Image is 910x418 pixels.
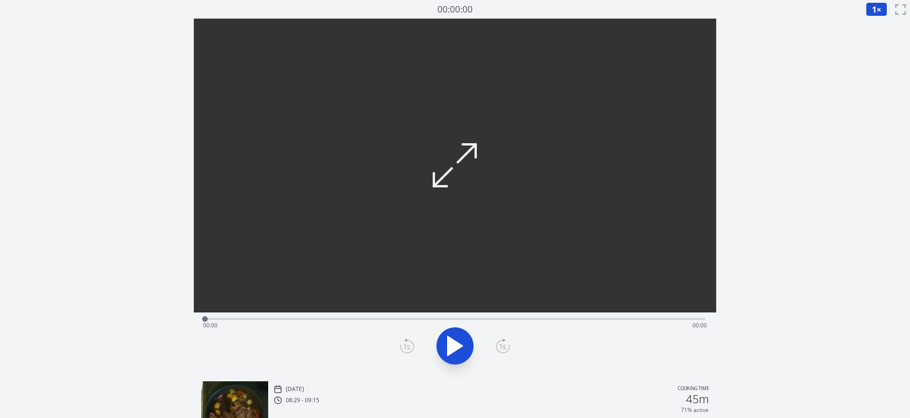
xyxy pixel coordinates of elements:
h2: 45m [686,393,709,405]
p: [DATE] [286,385,304,393]
p: 08:29 - 09:15 [286,397,319,404]
button: 1× [866,2,887,16]
p: Cooking time [678,385,709,393]
p: 71% active [681,406,709,414]
span: 00:00 [692,321,707,329]
a: 00:00:00 [437,3,473,16]
span: 1 [872,4,877,15]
